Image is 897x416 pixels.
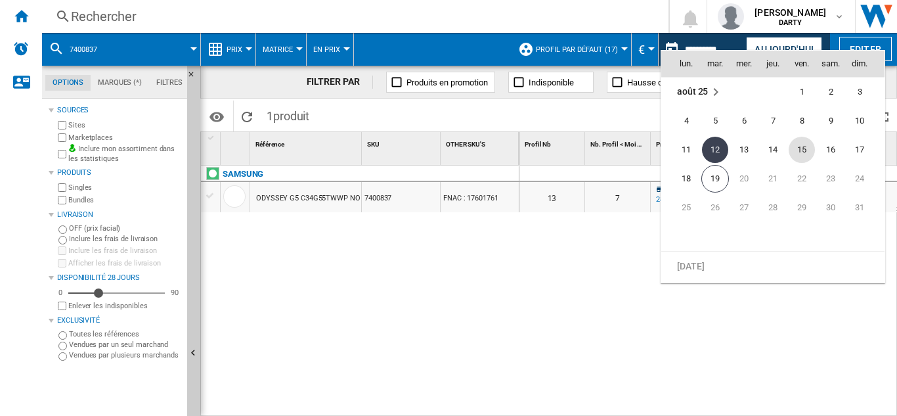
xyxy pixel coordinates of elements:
span: 5 [702,108,728,134]
span: 15 [789,137,815,163]
span: 17 [846,137,873,163]
td: Tuesday August 12 2025 [701,135,730,164]
td: Tuesday August 5 2025 [701,106,730,135]
th: mar. [701,51,730,77]
th: mer. [730,51,758,77]
td: Saturday August 30 2025 [816,193,845,222]
th: sam. [816,51,845,77]
td: Sunday August 24 2025 [845,164,885,193]
span: [DATE] [677,260,704,271]
td: Friday August 22 2025 [787,164,816,193]
td: Monday August 18 2025 [661,164,701,193]
tr: Week undefined [661,222,885,252]
td: Saturday August 16 2025 [816,135,845,164]
span: 10 [846,108,873,134]
td: Friday August 29 2025 [787,193,816,222]
td: Monday August 4 2025 [661,106,701,135]
th: dim. [845,51,885,77]
md-calendar: Calendar [661,51,885,283]
td: Thursday August 14 2025 [758,135,787,164]
th: jeu. [758,51,787,77]
span: 1 [789,79,815,105]
td: Sunday August 10 2025 [845,106,885,135]
td: Friday August 15 2025 [787,135,816,164]
th: lun. [661,51,701,77]
span: 12 [702,137,728,163]
span: 9 [818,108,844,134]
td: Friday August 1 2025 [787,77,816,106]
td: Wednesday August 6 2025 [730,106,758,135]
td: Thursday August 7 2025 [758,106,787,135]
tr: Week 5 [661,193,885,222]
td: Monday August 25 2025 [661,193,701,222]
tr: Week 4 [661,164,885,193]
span: 19 [701,165,729,193]
td: Sunday August 3 2025 [845,77,885,106]
td: Tuesday August 19 2025 [701,164,730,193]
span: 16 [818,137,844,163]
td: August 2025 [661,77,758,106]
td: Sunday August 17 2025 [845,135,885,164]
span: 18 [673,166,699,192]
span: 6 [731,108,757,134]
tr: Week 1 [661,77,885,106]
td: Saturday August 23 2025 [816,164,845,193]
th: ven. [787,51,816,77]
span: 7 [760,108,786,134]
td: Tuesday August 26 2025 [701,193,730,222]
tr: Week 3 [661,135,885,164]
td: Wednesday August 27 2025 [730,193,758,222]
td: Wednesday August 13 2025 [730,135,758,164]
span: 8 [789,108,815,134]
td: Friday August 8 2025 [787,106,816,135]
td: Thursday August 21 2025 [758,164,787,193]
td: Saturday August 9 2025 [816,106,845,135]
tr: Week 2 [661,106,885,135]
td: Thursday August 28 2025 [758,193,787,222]
tr: Week undefined [661,251,885,281]
span: 3 [846,79,873,105]
span: août 25 [677,86,708,97]
td: Wednesday August 20 2025 [730,164,758,193]
td: Sunday August 31 2025 [845,193,885,222]
td: Monday August 11 2025 [661,135,701,164]
span: 2 [818,79,844,105]
span: 13 [731,137,757,163]
span: 4 [673,108,699,134]
td: Saturday August 2 2025 [816,77,845,106]
span: 14 [760,137,786,163]
span: 11 [673,137,699,163]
